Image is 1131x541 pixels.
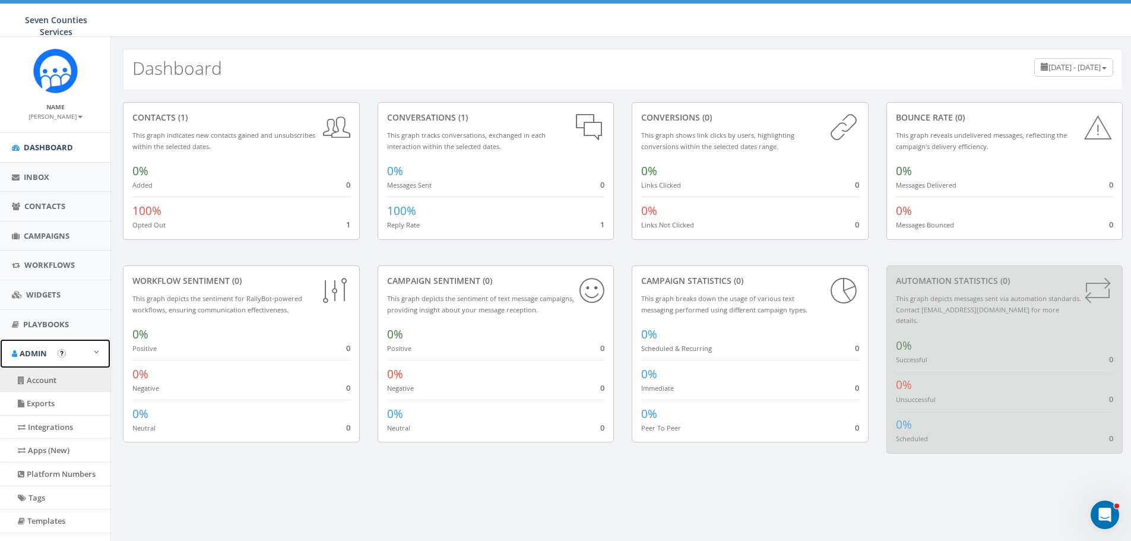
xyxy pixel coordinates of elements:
[953,112,965,123] span: (0)
[132,344,157,353] small: Positive
[132,58,222,78] h2: Dashboard
[20,348,47,359] span: Admin
[600,179,604,190] span: 0
[387,203,416,219] span: 100%
[132,220,166,229] small: Opted Out
[896,220,954,229] small: Messages Bounced
[132,384,159,393] small: Negative
[24,172,49,182] span: Inbox
[28,110,83,121] a: [PERSON_NAME]
[456,112,468,123] span: (1)
[896,275,1114,287] div: Automation Statistics
[132,406,148,422] span: 0%
[855,343,859,353] span: 0
[387,344,411,353] small: Positive
[1048,62,1101,72] span: [DATE] - [DATE]
[641,406,657,422] span: 0%
[33,49,78,93] img: Rally_Corp_Icon.png
[896,417,912,432] span: 0%
[641,220,694,229] small: Links Not Clicked
[132,294,302,314] small: This graph depicts the sentiment for RallyBot-powered workflows, ensuring communication effective...
[896,355,927,364] small: Successful
[896,203,912,219] span: 0%
[1091,501,1119,529] iframe: Intercom live chat
[896,294,1081,325] small: This graph depicts messages sent via automation standards. Contact [EMAIL_ADDRESS][DOMAIN_NAME] f...
[641,203,657,219] span: 0%
[387,131,546,151] small: This graph tracks conversations, exchanged in each interaction within the selected dates.
[346,422,350,433] span: 0
[641,112,859,124] div: conversions
[641,275,859,287] div: Campaign Statistics
[23,319,69,330] span: Playbooks
[132,181,153,189] small: Added
[132,275,350,287] div: Workflow Sentiment
[387,181,432,189] small: Messages Sent
[600,343,604,353] span: 0
[25,14,87,37] span: Seven Counties Services
[132,203,161,219] span: 100%
[641,327,657,342] span: 0%
[387,366,403,382] span: 0%
[700,112,712,123] span: (0)
[346,179,350,190] span: 0
[1109,219,1113,230] span: 0
[855,179,859,190] span: 0
[1109,433,1113,444] span: 0
[24,201,65,211] span: Contacts
[896,181,956,189] small: Messages Delivered
[896,112,1114,124] div: Bounce Rate
[896,131,1067,151] small: This graph reveals undelivered messages, reflecting the campaign's delivery efficiency.
[176,112,188,123] span: (1)
[731,275,743,286] span: (0)
[24,260,75,270] span: Workflows
[26,289,61,300] span: Widgets
[641,366,657,382] span: 0%
[600,422,604,433] span: 0
[132,163,148,179] span: 0%
[641,344,712,353] small: Scheduled & Recurring
[387,163,403,179] span: 0%
[24,230,69,241] span: Campaigns
[641,131,794,151] small: This graph shows link clicks by users, highlighting conversions within the selected dates range.
[230,275,242,286] span: (0)
[896,377,912,393] span: 0%
[896,163,912,179] span: 0%
[132,327,148,342] span: 0%
[46,103,65,111] small: Name
[387,406,403,422] span: 0%
[1109,394,1113,404] span: 0
[132,366,148,382] span: 0%
[1109,354,1113,365] span: 0
[346,219,350,230] span: 1
[132,131,315,151] small: This graph indicates new contacts gained and unsubscribes within the selected dates.
[387,423,410,432] small: Neutral
[896,395,936,404] small: Unsuccessful
[998,275,1010,286] span: (0)
[387,275,605,287] div: Campaign Sentiment
[58,349,66,357] button: Open In-App Guide
[387,327,403,342] span: 0%
[641,181,681,189] small: Links Clicked
[600,382,604,393] span: 0
[1109,179,1113,190] span: 0
[387,112,605,124] div: conversations
[28,112,83,121] small: [PERSON_NAME]
[387,294,574,314] small: This graph depicts the sentiment of text message campaigns, providing insight about your message ...
[641,163,657,179] span: 0%
[480,275,492,286] span: (0)
[855,382,859,393] span: 0
[855,422,859,433] span: 0
[132,112,350,124] div: contacts
[346,382,350,393] span: 0
[346,343,350,353] span: 0
[855,219,859,230] span: 0
[387,384,414,393] small: Negative
[387,220,420,229] small: Reply Rate
[641,384,674,393] small: Immediate
[600,219,604,230] span: 1
[896,434,928,443] small: Scheduled
[132,423,156,432] small: Neutral
[896,338,912,353] span: 0%
[24,142,73,153] span: Dashboard
[641,294,807,314] small: This graph breaks down the usage of various text messaging performed using different campaign types.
